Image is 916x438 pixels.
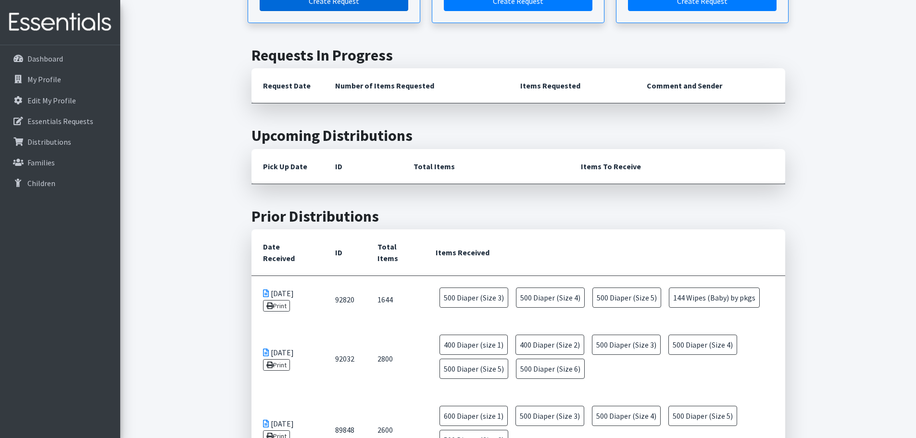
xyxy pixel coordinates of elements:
td: 2800 [366,323,425,394]
h2: Upcoming Distributions [251,126,785,145]
a: Dashboard [4,49,116,68]
th: Items Requested [509,68,635,103]
a: Distributions [4,132,116,151]
th: Total Items [402,149,569,184]
span: 500 Diaper (Size 5) [592,288,661,308]
p: Families [27,158,55,167]
th: Items Received [424,229,785,276]
p: Essentials Requests [27,116,93,126]
p: Distributions [27,137,71,147]
th: Total Items [366,229,425,276]
th: ID [324,229,366,276]
h2: Prior Distributions [251,207,785,225]
a: Print [263,300,290,312]
th: Pick Up Date [251,149,324,184]
th: Comment and Sender [635,68,785,103]
a: My Profile [4,70,116,89]
span: 500 Diaper (Size 6) [516,359,585,379]
span: 144 Wipes (Baby) by pkgs [669,288,760,308]
span: 400 Diaper (size 1) [439,335,508,355]
td: 92820 [324,276,366,324]
td: 92032 [324,323,366,394]
td: [DATE] [251,276,324,324]
p: Dashboard [27,54,63,63]
th: Items To Receive [569,149,785,184]
th: ID [324,149,402,184]
h2: Requests In Progress [251,46,785,64]
a: Edit My Profile [4,91,116,110]
a: Children [4,174,116,193]
th: Date Received [251,229,324,276]
p: Children [27,178,55,188]
span: 500 Diaper (Size 4) [592,406,661,426]
a: Families [4,153,116,172]
span: 600 Diaper (size 1) [439,406,508,426]
p: My Profile [27,75,61,84]
a: Print [263,359,290,371]
img: HumanEssentials [4,6,116,38]
span: 400 Diaper (Size 2) [515,335,584,355]
span: 500 Diaper (Size 5) [668,406,737,426]
span: 500 Diaper (Size 3) [592,335,661,355]
a: Essentials Requests [4,112,116,131]
span: 500 Diaper (Size 3) [515,406,584,426]
span: 500 Diaper (Size 4) [516,288,585,308]
td: 1644 [366,276,425,324]
th: Request Date [251,68,324,103]
p: Edit My Profile [27,96,76,105]
th: Number of Items Requested [324,68,509,103]
span: 500 Diaper (Size 3) [439,288,508,308]
span: 500 Diaper (Size 5) [439,359,508,379]
td: [DATE] [251,323,324,394]
span: 500 Diaper (Size 4) [668,335,737,355]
